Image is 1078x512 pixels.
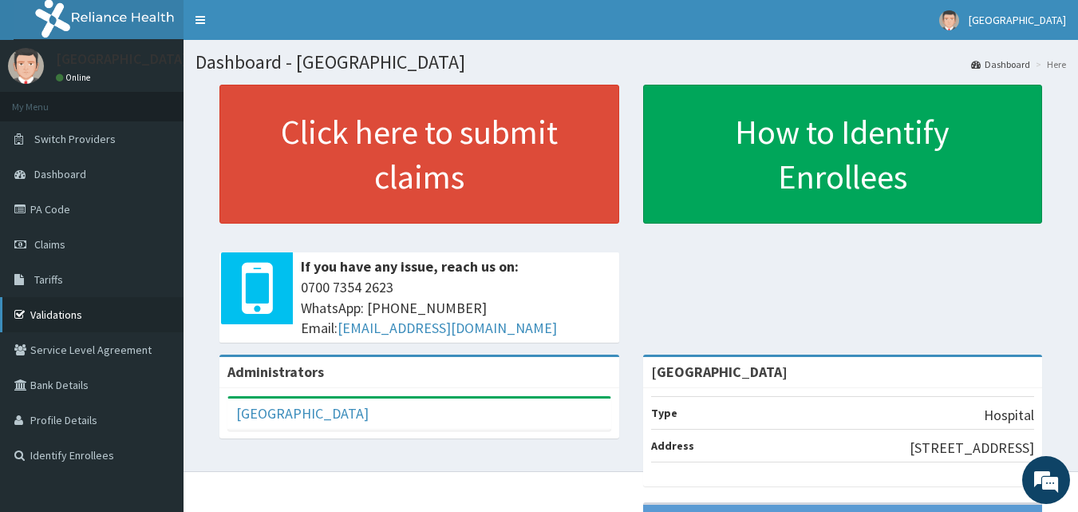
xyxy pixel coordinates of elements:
a: [GEOGRAPHIC_DATA] [236,404,369,423]
li: Here [1032,58,1066,71]
span: Tariffs [34,272,63,287]
p: Hospital [984,405,1034,426]
h1: Dashboard - [GEOGRAPHIC_DATA] [195,52,1066,73]
a: Online [56,72,94,83]
img: User Image [8,48,44,84]
a: Dashboard [971,58,1030,71]
a: [EMAIL_ADDRESS][DOMAIN_NAME] [338,319,557,337]
a: Click here to submit claims [219,85,619,224]
b: Address [651,439,694,453]
p: [GEOGRAPHIC_DATA] [56,52,188,66]
span: Switch Providers [34,132,116,146]
span: Dashboard [34,167,86,181]
img: User Image [939,10,959,30]
a: How to Identify Enrollees [643,85,1043,224]
b: Administrators [227,363,324,381]
p: [STREET_ADDRESS] [910,438,1034,458]
b: Type [651,406,677,420]
span: [GEOGRAPHIC_DATA] [969,13,1066,27]
b: If you have any issue, reach us on: [301,257,519,276]
span: 0700 7354 2623 WhatsApp: [PHONE_NUMBER] Email: [301,277,611,339]
strong: [GEOGRAPHIC_DATA] [651,363,788,381]
span: Claims [34,237,65,252]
